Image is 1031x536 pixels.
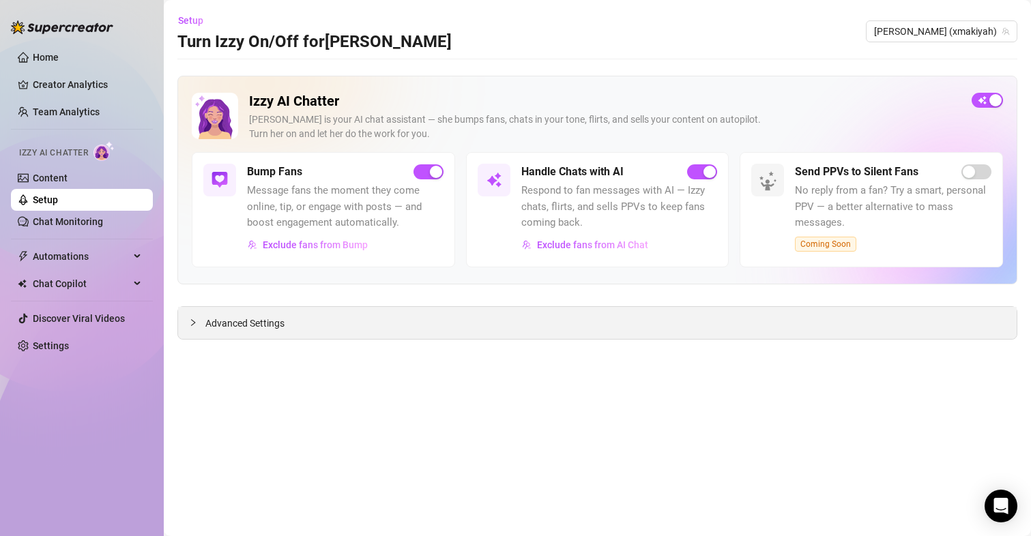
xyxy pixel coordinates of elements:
button: Exclude fans from Bump [247,234,368,256]
span: Coming Soon [795,237,856,252]
span: No reply from a fan? Try a smart, personal PPV — a better alternative to mass messages. [795,183,991,231]
span: team [1002,27,1010,35]
img: silent-fans-ppv-o-N6Mmdf.svg [759,171,781,193]
div: collapsed [189,315,205,330]
a: Chat Monitoring [33,216,103,227]
img: logo-BBDzfeDw.svg [11,20,113,34]
a: Home [33,52,59,63]
h2: Izzy AI Chatter [249,93,961,110]
span: Setup [178,15,203,26]
img: svg%3e [212,172,228,188]
h5: Handle Chats with AI [521,164,624,180]
a: Discover Viral Videos [33,313,125,324]
h5: Bump Fans [247,164,302,180]
h3: Turn Izzy On/Off for [PERSON_NAME] [177,31,452,53]
span: Exclude fans from Bump [263,239,368,250]
img: AI Chatter [93,141,115,161]
img: svg%3e [522,240,532,250]
img: Chat Copilot [18,279,27,288]
a: Settings [33,340,69,351]
a: Creator Analytics [33,74,142,95]
a: Team Analytics [33,106,100,117]
a: Content [33,173,68,183]
button: Exclude fans from AI Chat [521,234,649,256]
img: svg%3e [486,172,502,188]
span: Exclude fans from AI Chat [537,239,648,250]
span: Chat Copilot [33,273,130,295]
div: Open Intercom Messenger [985,490,1017,522]
span: Automations [33,245,130,267]
button: Setup [177,10,214,31]
span: Respond to fan messages with AI — Izzy chats, flirts, and sells PPVs to keep fans coming back. [521,183,718,231]
span: thunderbolt [18,251,29,262]
span: Message fans the moment they come online, tip, or engage with posts — and boost engagement automa... [247,183,444,231]
span: Advanced Settings [205,316,285,331]
div: [PERSON_NAME] is your AI chat assistant — she bumps fans, chats in your tone, flirts, and sells y... [249,113,961,141]
span: Izzy AI Chatter [19,147,88,160]
span: maki (xmakiyah) [874,21,1009,42]
img: Izzy AI Chatter [192,93,238,139]
h5: Send PPVs to Silent Fans [795,164,918,180]
span: collapsed [189,318,197,327]
a: Setup [33,194,58,205]
img: svg%3e [248,240,257,250]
